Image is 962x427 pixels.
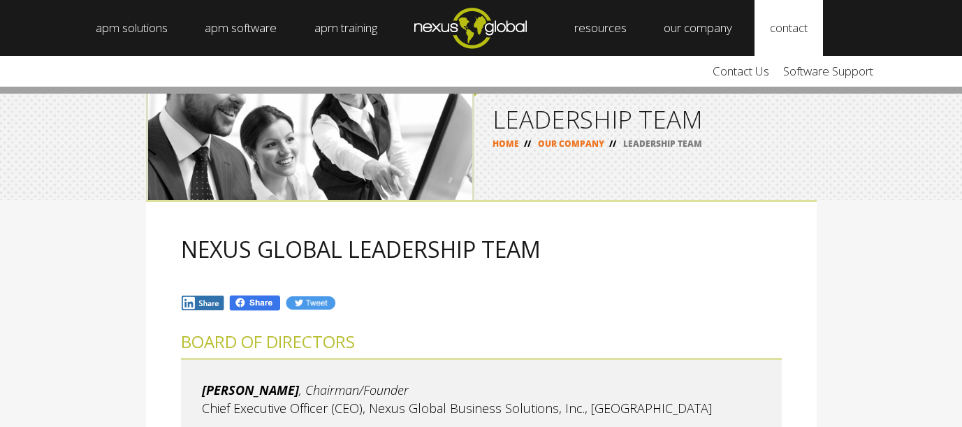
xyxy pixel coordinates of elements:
[493,107,799,131] h1: LEADERSHIP TEAM
[706,56,776,87] a: Contact Us
[181,237,782,261] h2: NEXUS GLOBAL LEADERSHIP TEAM
[493,138,519,150] a: HOME
[181,333,782,351] h2: BOARD OF DIRECTORS
[538,138,604,150] a: OUR COMPANY
[604,138,621,150] span: //
[202,400,712,417] span: Chief Executive Officer (CEO), Nexus Global Business Solutions, Inc., [GEOGRAPHIC_DATA]
[181,295,226,311] img: In.jpg
[202,382,299,398] em: [PERSON_NAME]
[776,56,880,87] a: Software Support
[519,138,536,150] span: //
[285,295,335,311] img: Tw.jpg
[299,382,409,398] em: , Chairman/Founder
[228,294,282,312] img: Fb.png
